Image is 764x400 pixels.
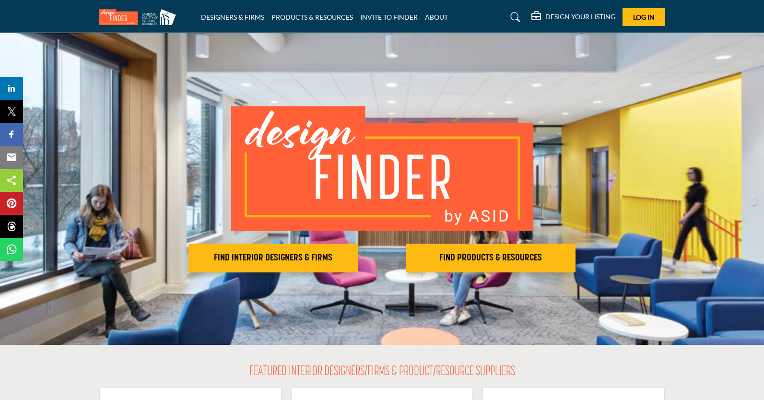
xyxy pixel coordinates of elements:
a: INVITE TO FINDER [360,13,418,21]
h2: FIND PRODUCTS & RESOURCES [409,252,573,264]
img: image [231,106,533,231]
div: DESIGN YOUR LISTING [531,12,615,23]
a: Search [501,10,527,25]
a: PRODUCTS & RESOURCES [271,13,353,21]
img: Site Logo [99,9,181,25]
span: Log In [633,13,655,21]
h5: DESIGN YOUR LISTING [545,12,615,21]
h2: FEATURED INTERIOR DESIGNERS/FIRMS & PRODUCT/RESOURCE SUPPLIERS [249,364,515,380]
a: DESIGNERS & FIRMS [201,13,264,21]
button: Log In [623,8,665,26]
button: FIND PRODUCTS & RESOURCES [406,244,576,272]
h2: FIND INTERIOR DESIGNERS & FIRMS [191,252,355,264]
button: FIND INTERIOR DESIGNERS & FIRMS [188,244,358,272]
a: ABOUT [425,13,448,21]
